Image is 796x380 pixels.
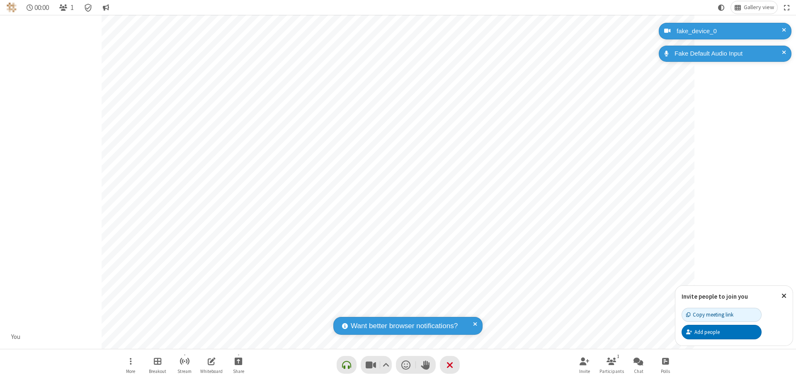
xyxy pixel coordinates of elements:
[775,286,793,306] button: Close popover
[781,1,793,14] button: Fullscreen
[361,356,392,374] button: Stop video (⌘+Shift+V)
[674,27,785,36] div: fake_device_0
[731,1,777,14] button: Change layout
[172,353,197,377] button: Start streaming
[661,369,670,374] span: Polls
[440,356,460,374] button: End or leave meeting
[23,1,53,14] div: Timer
[337,356,357,374] button: Connect your audio
[744,4,774,11] span: Gallery view
[199,353,224,377] button: Open shared whiteboard
[145,353,170,377] button: Manage Breakout Rooms
[80,1,96,14] div: Meeting details Encryption enabled
[572,353,597,377] button: Invite participants (⌘+Shift+I)
[200,369,223,374] span: Whiteboard
[99,1,112,14] button: Conversation
[351,321,458,331] span: Want better browser notifications?
[599,353,624,377] button: Open participant list
[634,369,643,374] span: Chat
[7,2,17,12] img: QA Selenium DO NOT DELETE OR CHANGE
[118,353,143,377] button: Open menu
[715,1,728,14] button: Using system theme
[177,369,192,374] span: Stream
[226,353,251,377] button: Start sharing
[672,49,785,58] div: Fake Default Audio Input
[8,332,24,342] div: You
[380,356,391,374] button: Video setting
[682,292,748,300] label: Invite people to join you
[233,369,244,374] span: Share
[599,369,624,374] span: Participants
[126,369,135,374] span: More
[682,325,762,339] button: Add people
[686,311,733,319] div: Copy meeting link
[579,369,590,374] span: Invite
[149,369,166,374] span: Breakout
[653,353,678,377] button: Open poll
[682,308,762,322] button: Copy meeting link
[615,353,622,360] div: 1
[34,4,49,12] span: 00:00
[626,353,651,377] button: Open chat
[56,1,77,14] button: Open participant list
[70,4,74,12] span: 1
[416,356,436,374] button: Raise hand
[396,356,416,374] button: Send a reaction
